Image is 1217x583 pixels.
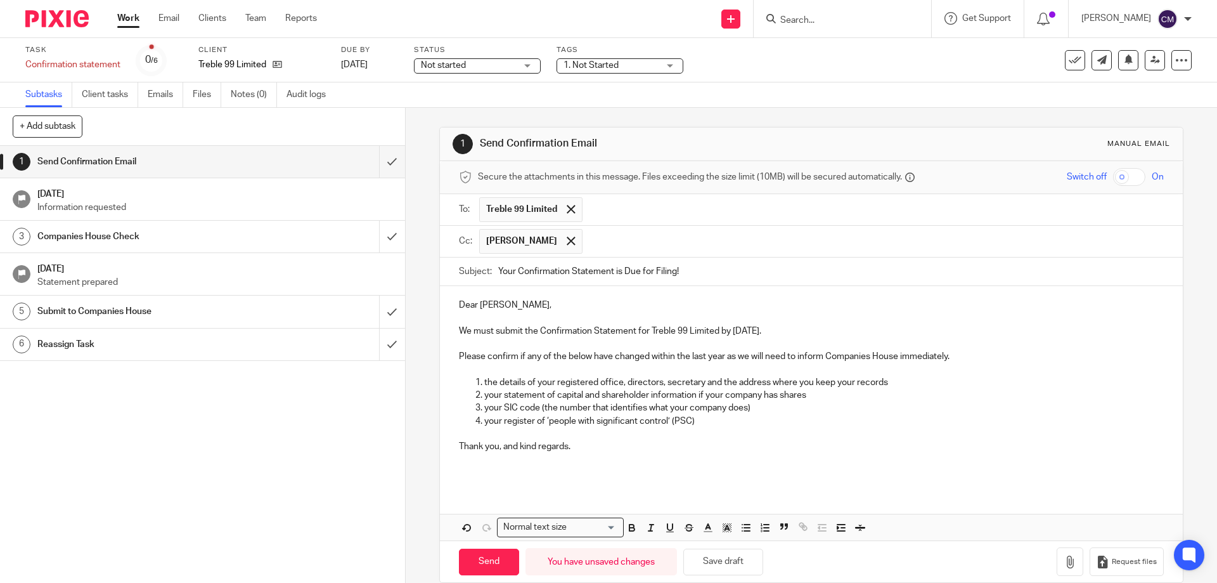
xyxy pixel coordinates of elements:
h1: Companies House Check [37,227,257,246]
p: [PERSON_NAME] [1081,12,1151,25]
a: Team [245,12,266,25]
div: Search for option [497,518,624,537]
input: Search for option [570,521,616,534]
label: Status [414,45,541,55]
div: Manual email [1107,139,1170,149]
a: Reports [285,12,317,25]
div: You have unsaved changes [525,548,677,575]
img: svg%3E [1157,9,1178,29]
h1: Send Confirmation Email [37,152,257,171]
p: the details of your registered office, directors, secretary and the address where you keep your r... [484,376,1163,389]
label: Due by [341,45,398,55]
a: Subtasks [25,82,72,107]
span: Get Support [962,14,1011,23]
input: Send [459,549,519,576]
p: your statement of capital and shareholder information if your company has shares [484,389,1163,402]
a: Files [193,82,221,107]
p: Thank you, and kind regards. [459,440,1163,453]
span: Secure the attachments in this message. Files exceeding the size limit (10MB) will be secured aut... [478,171,902,183]
span: [PERSON_NAME] [486,235,557,247]
h1: [DATE] [37,259,392,275]
span: Switch off [1067,171,1107,183]
button: + Add subtask [13,115,82,137]
p: Treble 99 Limited [198,58,266,71]
a: Emails [148,82,183,107]
a: Work [117,12,139,25]
a: Clients [198,12,226,25]
small: /6 [151,57,158,64]
span: Not started [421,61,466,70]
a: Audit logs [287,82,335,107]
span: On [1152,171,1164,183]
a: Notes (0) [231,82,277,107]
div: 5 [13,303,30,320]
label: Tags [557,45,683,55]
label: Cc: [459,235,473,247]
label: To: [459,203,473,216]
div: 0 [145,53,158,67]
span: 1. Not Started [563,61,619,70]
span: Normal text size [500,521,569,534]
input: Search [779,15,893,27]
p: your register of ‘people with significant control’ (PSC) [484,415,1163,441]
img: Pixie [25,10,89,27]
p: Please confirm if any of the below have changed within the last year as we will need to inform Co... [459,350,1163,363]
a: Client tasks [82,82,138,107]
h1: Submit to Companies House [37,302,257,321]
label: Subject: [459,265,492,278]
p: Information requested [37,201,392,214]
span: [DATE] [341,60,368,69]
p: We must submit the Confirmation Statement for Treble 99 Limited by [DATE]. [459,325,1163,337]
p: Dear [PERSON_NAME], [459,299,1163,311]
div: 6 [13,336,30,353]
button: Save draft [683,549,763,576]
label: Task [25,45,120,55]
label: Client [198,45,325,55]
span: Treble 99 Limited [486,203,557,216]
div: 1 [13,153,30,171]
div: 3 [13,228,30,246]
h1: Reassign Task [37,335,257,354]
div: 1 [453,134,473,154]
button: Request files [1090,547,1163,576]
a: Email [158,12,179,25]
p: your SIC code (the number that identifies what your company does) [484,402,1163,414]
h1: Send Confirmation Email [480,137,839,150]
span: Request files [1112,557,1157,567]
h1: [DATE] [37,185,392,200]
div: Confirmation statement [25,58,120,71]
p: Statement prepared [37,276,392,289]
